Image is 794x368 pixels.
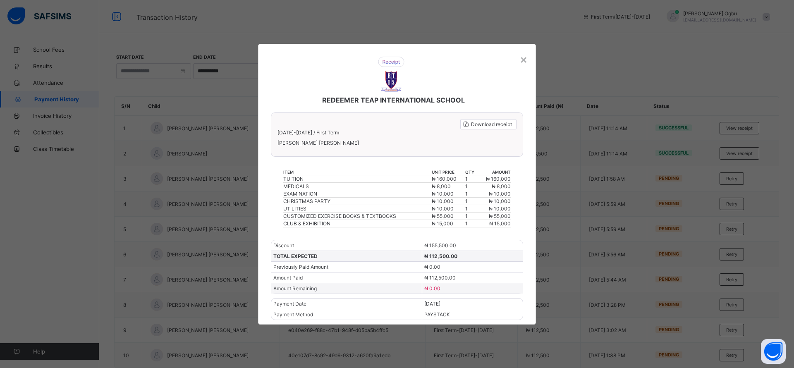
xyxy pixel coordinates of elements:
span: [DATE]-[DATE] / First Term [277,129,339,136]
span: [DATE] [424,301,440,307]
span: [PERSON_NAME] [PERSON_NAME] [277,140,517,146]
span: Discount [273,242,294,249]
span: ₦ 10,000 [489,191,511,197]
span: ₦ 10,000 [489,198,511,204]
span: ₦ 10,000 [432,198,454,204]
div: CUSTOMIZED EXERCISE BOOKS & TEXTBOOKS [283,213,431,219]
span: ₦ 160,000 [486,176,511,182]
span: ₦ 8,000 [492,183,511,189]
td: 1 [465,212,478,220]
span: Payment Date [273,301,306,307]
th: qty [465,169,478,175]
th: item [283,169,431,175]
div: TUITION [283,176,431,182]
span: ₦ 160,000 [432,176,457,182]
span: ₦ 55,000 [489,213,511,219]
td: 1 [465,205,478,212]
span: ₦ 112,500.00 [424,275,456,281]
img: REDEEMER TEAP INTERNATIONAL SCHOOL [381,71,402,92]
img: receipt.26f346b57495a98c98ef9b0bc63aa4d8.svg [378,57,404,67]
span: ₦ 15,000 [489,220,511,227]
span: ₦ 10,000 [432,191,454,197]
span: Amount Remaining [273,285,317,292]
span: ₦ 112,500.00 [424,253,457,259]
button: Open asap [761,339,786,364]
div: MEDICALS [283,183,431,189]
span: ₦ 0.00 [424,285,440,292]
span: Download receipt [471,121,512,127]
span: ₦ 55,000 [432,213,454,219]
div: UTILITIES [283,206,431,212]
div: CLUB & EXHIBITION [283,220,431,227]
span: ₦ 0.00 [424,264,440,270]
span: ₦ 155,500.00 [424,242,456,249]
span: ₦ 8,000 [432,183,451,189]
td: 1 [465,197,478,205]
span: PAYSTACK [424,311,450,318]
span: ₦ 15,000 [432,220,453,227]
th: amount [478,169,511,175]
div: CHRISTMAS PARTY [283,198,431,204]
span: Amount Paid [273,275,303,281]
td: 1 [465,175,478,182]
span: Payment Method [273,311,313,318]
div: EXAMINATION [283,191,431,197]
td: 1 [465,182,478,190]
span: Previously Paid Amount [273,264,328,270]
span: ₦ 10,000 [489,206,511,212]
span: ₦ 10,000 [432,206,454,212]
td: 1 [465,190,478,197]
td: 1 [465,220,478,227]
span: REDEEMER TEAP INTERNATIONAL SCHOOL [322,96,465,104]
span: TOTAL EXPECTED [273,253,318,259]
div: × [520,52,528,66]
th: unit price [431,169,465,175]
